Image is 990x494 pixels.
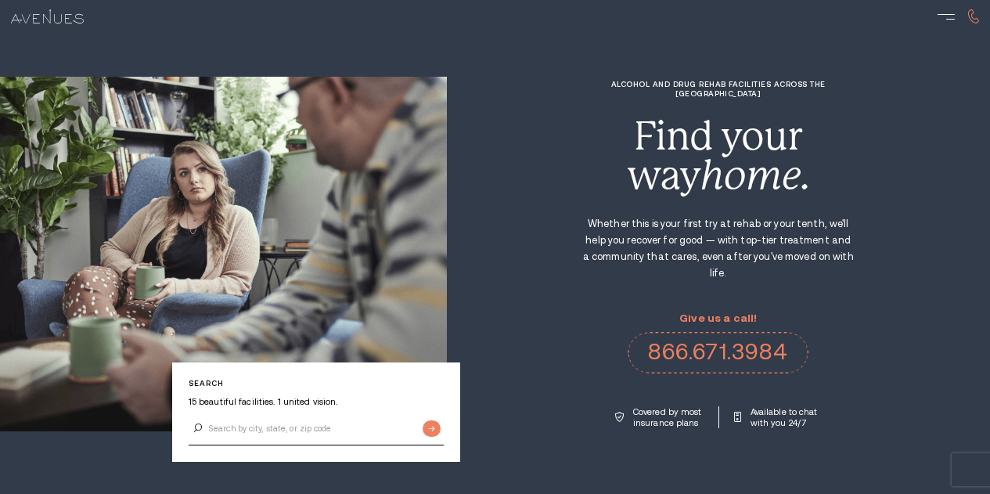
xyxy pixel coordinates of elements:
p: Whether this is your first try at rehab or your tenth, we'll help you recover for good — with top... [581,216,855,282]
input: Submit [423,420,441,437]
a: Covered by most insurance plans [615,406,704,428]
i: home. [700,153,810,198]
a: 866.671.3984 [628,332,808,373]
p: Covered by most insurance plans [633,406,704,428]
div: Find your way [581,117,855,196]
h1: Alcohol and Drug Rehab Facilities across the [GEOGRAPHIC_DATA] [581,80,855,97]
p: Give us a call! [628,312,808,324]
p: Search [189,379,444,388]
p: 15 beautiful facilities. 1 united vision. [189,396,444,407]
p: Available to chat with you 24/7 [751,406,822,428]
a: Available to chat with you 24/7 [734,406,822,428]
input: Search by city, state, or zip code [189,413,444,445]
